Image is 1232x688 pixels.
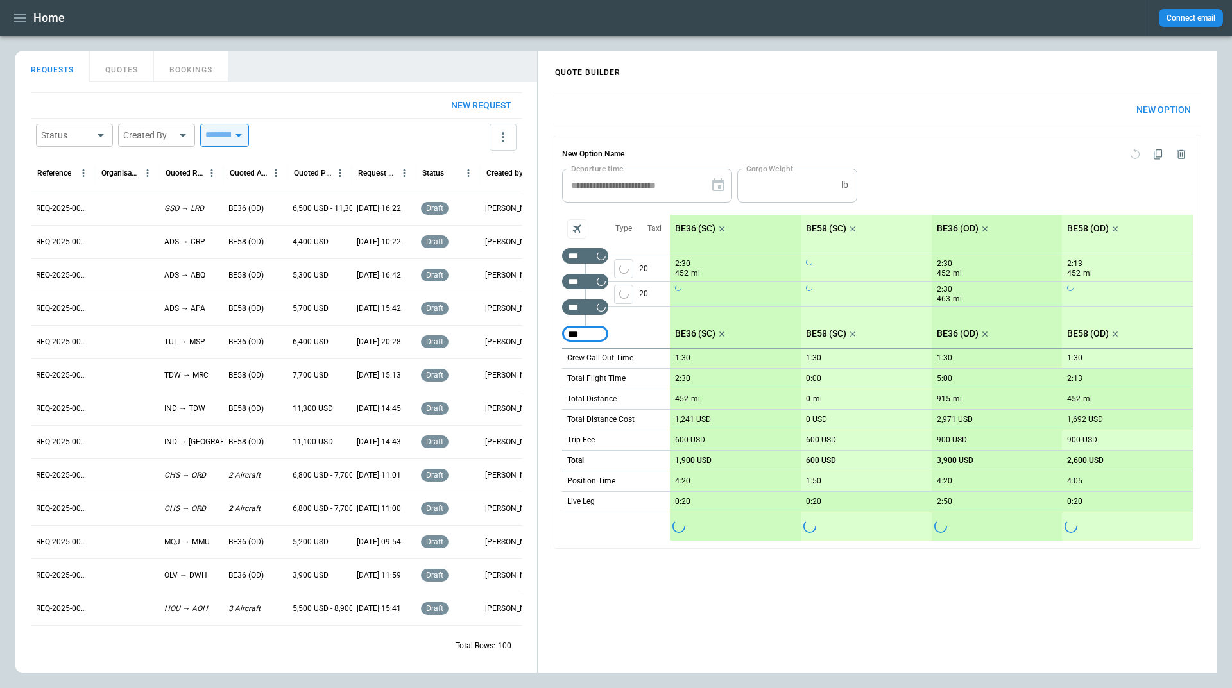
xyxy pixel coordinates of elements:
button: BOOKINGS [154,51,228,82]
h6: Total [567,457,584,465]
span: Type of sector [614,285,633,304]
button: REQUESTS [15,51,90,82]
p: [DATE] 11:59 [357,570,401,581]
p: [PERSON_NAME] [485,537,539,548]
button: Organisation column menu [139,165,156,181]
button: left aligned [614,259,633,278]
span: Delete quote option [1170,143,1193,166]
p: BE58 (OD) [228,403,264,414]
p: [PERSON_NAME] [485,470,539,481]
div: Too short [562,274,608,289]
p: [PERSON_NAME] [485,237,539,248]
p: ADS → CRP [164,237,205,248]
div: Reference [37,169,71,178]
p: REQ-2025-000241 [36,537,90,548]
div: scrollable content [538,85,1217,559]
p: Total Distance Cost [567,414,635,425]
p: [DATE] 15:41 [357,603,401,614]
p: 7,700 USD [293,370,329,381]
p: mi [691,268,700,279]
p: HOU → AOH [164,603,208,614]
p: BE36 (OD) [228,337,264,348]
p: ADS → APA [164,303,205,314]
p: [PERSON_NAME] [485,503,539,514]
p: Taxi [647,223,662,234]
button: QUOTES [90,51,154,82]
span: draft [424,437,446,446]
div: Not found [562,248,608,264]
p: [DATE] 15:13 [357,370,401,381]
button: left aligned [614,285,633,304]
p: 1,241 USD [675,415,711,424]
p: 900 USD [937,435,967,445]
div: scrollable content [670,215,1193,541]
p: 1,900 USD [675,456,712,466]
button: Quoted Price column menu [332,165,348,181]
p: REQ-2025-000240 [36,570,90,581]
p: [PERSON_NAME] [485,437,539,448]
p: [DATE] 09:54 [357,537,401,548]
p: 3 Aircraft [228,603,261,614]
span: draft [424,504,446,513]
button: Status column menu [460,165,477,181]
p: REQ-2025-000243 [36,470,90,481]
p: 20 [639,282,670,306]
p: [PERSON_NAME] [485,203,539,214]
p: 1:30 [806,353,821,363]
div: Quoted Aircraft [230,169,268,178]
p: [PERSON_NAME] [485,570,539,581]
p: [PERSON_NAME] [485,337,539,348]
p: 5:00 [937,374,952,383]
p: 452 [1067,268,1081,279]
h4: QUOTE BUILDER [540,55,636,83]
p: 6,400 USD [293,337,329,348]
p: REQ-2025-000249 [36,270,90,281]
p: [DATE] 16:22 [357,203,401,214]
p: [DATE] 11:00 [357,503,401,514]
p: mi [953,394,962,405]
p: 5,200 USD [293,537,329,548]
p: 11,300 USD [293,403,333,414]
p: BE36 (SC) [675,328,715,339]
p: REQ-2025-000246 [36,370,90,381]
p: lb [841,180,848,190]
p: CHS → ORD [164,503,206,514]
button: Request Created At (UTC-05:00) column menu [396,165,413,181]
p: mi [691,394,700,405]
p: 452 [1067,394,1081,404]
p: 0 [806,394,810,404]
p: [DATE] 10:22 [357,237,401,248]
label: Cargo Weight [746,163,793,174]
p: [PERSON_NAME] [485,270,539,281]
p: 4,400 USD [293,237,329,248]
p: [DATE] 15:42 [357,303,401,314]
p: 0:20 [675,497,690,507]
p: [DATE] 14:45 [357,403,401,414]
p: MQJ → MMU [164,537,210,548]
p: BE58 (OD) [228,370,264,381]
p: BE58 (OD) [1067,223,1109,234]
p: 2:30 [675,259,690,269]
p: 20 [639,256,670,281]
p: 6,800 USD - 7,700 USD [293,503,370,514]
p: BE36 (OD) [937,328,979,339]
p: mi [953,268,962,279]
span: draft [424,571,446,580]
p: [PERSON_NAME] [485,303,539,314]
p: 452 [675,394,689,404]
p: mi [813,394,822,405]
span: Reset quote option [1124,143,1147,166]
span: draft [424,204,446,213]
span: draft [424,537,446,546]
p: ADS → ABQ [164,270,205,281]
div: Organisation [101,169,139,178]
span: Aircraft selection [567,219,586,239]
p: 3,900 USD [293,570,329,581]
p: 2:50 [937,497,952,507]
p: 4:20 [675,476,690,486]
p: BE58 (SC) [806,328,846,339]
p: 600 USD [806,456,836,466]
p: 3,900 USD [937,456,973,466]
p: BE58 (OD) [228,303,264,314]
p: BE36 (OD) [937,223,979,234]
